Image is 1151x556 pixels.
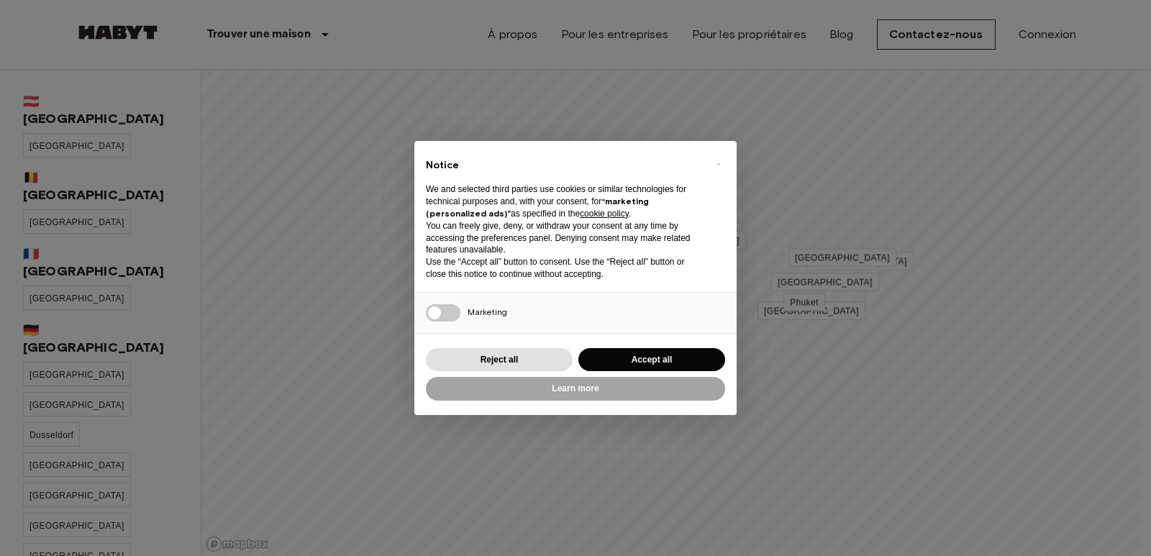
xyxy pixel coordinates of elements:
[426,183,702,219] p: We and selected third parties use cookies or similar technologies for technical purposes and, wit...
[706,152,729,176] button: Close this notice
[426,348,573,372] button: Reject all
[426,196,649,219] strong: “marketing (personalized ads)”
[468,306,507,317] span: Marketing
[716,155,721,173] span: ×
[426,220,702,256] p: You can freely give, deny, or withdraw your consent at any time by accessing the preferences pane...
[580,209,629,219] a: cookie policy
[578,348,725,372] button: Accept all
[426,256,702,281] p: Use the “Accept all” button to consent. Use the “Reject all” button or close this notice to conti...
[426,158,702,173] h2: Notice
[426,377,725,401] button: Learn more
